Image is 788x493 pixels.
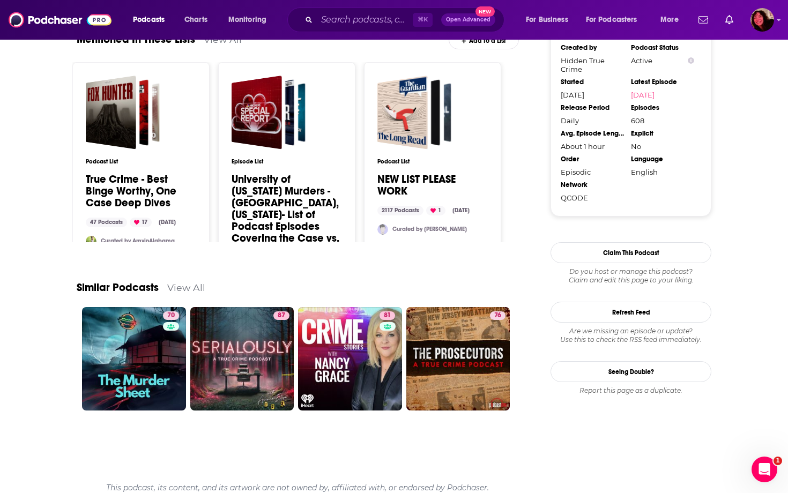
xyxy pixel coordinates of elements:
[86,218,127,227] div: 47 Podcasts
[232,174,342,256] a: University of [US_STATE] Murders - [GEOGRAPHIC_DATA], [US_STATE]- List of Podcast Episodes Coveri...
[475,6,495,17] span: New
[125,11,179,28] button: open menu
[190,307,294,411] a: 87
[561,43,624,52] div: Created by
[551,267,711,276] span: Do you host or manage this podcast?
[278,310,285,321] span: 87
[377,158,488,165] h3: Podcast List
[631,116,694,125] div: 608
[526,12,568,27] span: For Business
[518,11,582,28] button: open menu
[167,310,175,321] span: 70
[688,57,694,65] button: Show Info
[653,11,692,28] button: open menu
[392,226,467,233] a: Curated by [PERSON_NAME]
[721,11,738,29] a: Show notifications dropdown
[561,78,624,86] div: Started
[551,386,711,395] div: Report this page as a duplicate.
[750,8,774,32] button: Show profile menu
[384,310,391,321] span: 81
[86,174,196,209] a: True Crime - Best Binge Worthy, One Case Deep Dives
[130,218,152,227] div: 17
[579,11,653,28] button: open menu
[631,91,694,99] a: [DATE]
[561,91,624,99] div: [DATE]
[377,206,423,215] div: 2117 Podcasts
[694,11,712,29] a: Show notifications dropdown
[494,310,501,321] span: 76
[750,8,774,32] span: Logged in as Kathryn-Musilek
[660,12,679,27] span: More
[154,218,180,227] div: [DATE]
[163,311,179,320] a: 70
[774,457,782,465] span: 1
[490,311,505,320] a: 76
[561,116,624,125] div: Daily
[551,327,711,344] div: Are we missing an episode or update? Use this to check the RSS feed immediately.
[551,302,711,323] button: Refresh Feed
[232,76,306,150] a: University of Idaho Murders - Moscow, Idaho- List of Podcast Episodes Covering the Case vs. Bryan...
[561,155,624,163] div: Order
[586,12,637,27] span: For Podcasters
[631,155,694,163] div: Language
[631,142,694,151] div: No
[82,307,186,411] a: 70
[426,206,445,215] div: 1
[551,267,711,285] div: Claim and edit this page to your liking.
[631,56,694,65] div: Active
[561,193,624,202] div: QCODE
[561,56,624,73] div: Hidden True Crime
[9,10,111,30] img: Podchaser - Follow, Share and Rate Podcasts
[750,8,774,32] img: User Profile
[377,224,388,235] img: cduhigg
[561,142,624,151] div: About 1 hour
[232,158,342,165] h3: Episode List
[631,168,694,176] div: English
[273,311,289,320] a: 87
[77,281,159,294] a: Similar Podcasts
[631,129,694,138] div: Explicit
[631,78,694,86] div: Latest Episode
[631,43,694,52] div: Podcast Status
[551,242,711,263] button: Claim This Podcast
[133,12,165,27] span: Podcasts
[446,17,490,23] span: Open Advanced
[631,103,694,112] div: Episodes
[86,76,160,150] a: True Crime - Best Binge Worthy, One Case Deep Dives
[298,8,515,32] div: Search podcasts, credits, & more...
[101,237,175,244] a: Curated by AmyinAlabama
[228,12,266,27] span: Monitoring
[752,457,777,482] iframe: Intercom live chat
[377,76,451,150] a: NEW LIST PLEASE WORK
[86,236,96,246] img: AlabamaAmy
[86,158,196,165] h3: Podcast List
[298,307,402,411] a: 81
[317,11,413,28] input: Search podcasts, credits, & more...
[448,206,474,215] div: [DATE]
[561,129,624,138] div: Avg. Episode Length
[406,307,510,411] a: 76
[551,361,711,382] a: Seeing Double?
[413,13,433,27] span: ⌘ K
[561,103,624,112] div: Release Period
[441,13,495,26] button: Open AdvancedNew
[167,282,205,293] a: View All
[377,174,488,197] a: NEW LIST PLEASE WORK
[561,168,624,176] div: Episodic
[221,11,280,28] button: open menu
[184,12,207,27] span: Charts
[177,11,214,28] a: Charts
[561,181,624,189] div: Network
[380,311,395,320] a: 81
